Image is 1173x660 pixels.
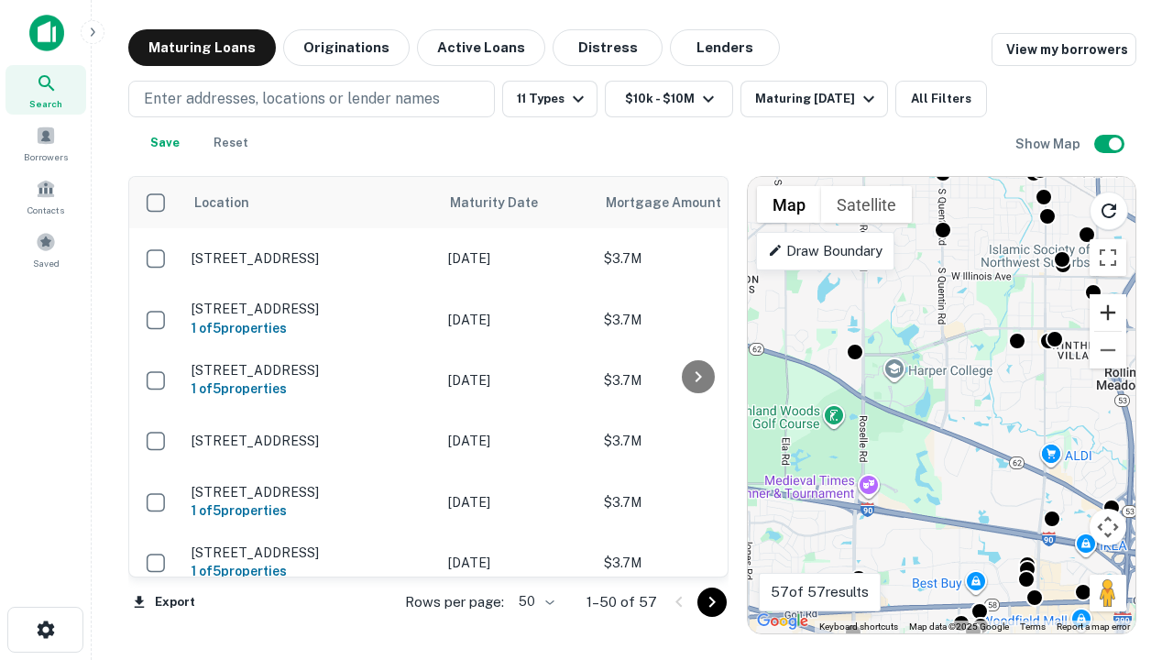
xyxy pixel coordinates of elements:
[202,125,260,161] button: Reset
[819,621,898,633] button: Keyboard shortcuts
[182,177,439,228] th: Location
[192,379,430,399] h6: 1 of 5 properties
[1090,239,1126,276] button: Toggle fullscreen view
[771,581,869,603] p: 57 of 57 results
[405,591,504,613] p: Rows per page:
[1015,134,1083,154] h6: Show Map
[448,310,586,330] p: [DATE]
[448,431,586,451] p: [DATE]
[192,318,430,338] h6: 1 of 5 properties
[909,621,1009,632] span: Map data ©2025 Google
[192,250,430,267] p: [STREET_ADDRESS]
[755,88,880,110] div: Maturing [DATE]
[604,492,787,512] p: $3.7M
[128,588,200,616] button: Export
[5,171,86,221] a: Contacts
[128,81,495,117] button: Enter addresses, locations or lender names
[33,256,60,270] span: Saved
[1020,621,1046,632] a: Terms (opens in new tab)
[595,177,796,228] th: Mortgage Amount
[448,370,586,390] p: [DATE]
[192,301,430,317] p: [STREET_ADDRESS]
[5,65,86,115] a: Search
[992,33,1136,66] a: View my borrowers
[448,553,586,573] p: [DATE]
[192,484,430,500] p: [STREET_ADDRESS]
[511,588,557,615] div: 50
[29,15,64,51] img: capitalize-icon.png
[193,192,249,214] span: Location
[895,81,987,117] button: All Filters
[136,125,194,161] button: Save your search to get updates of matches that match your search criteria.
[192,362,430,379] p: [STREET_ADDRESS]
[144,88,440,110] p: Enter addresses, locations or lender names
[439,177,595,228] th: Maturity Date
[192,500,430,521] h6: 1 of 5 properties
[604,248,787,269] p: $3.7M
[1090,509,1126,545] button: Map camera controls
[502,81,597,117] button: 11 Types
[606,192,745,214] span: Mortgage Amount
[768,240,882,262] p: Draw Boundary
[128,29,276,66] button: Maturing Loans
[821,186,912,223] button: Show satellite imagery
[1057,621,1130,632] a: Report a map error
[24,149,68,164] span: Borrowers
[283,29,410,66] button: Originations
[5,118,86,168] a: Borrowers
[670,29,780,66] button: Lenders
[1090,294,1126,331] button: Zoom in
[604,431,787,451] p: $3.7M
[752,610,813,633] a: Open this area in Google Maps (opens a new window)
[192,544,430,561] p: [STREET_ADDRESS]
[604,370,787,390] p: $3.7M
[27,203,64,217] span: Contacts
[604,553,787,573] p: $3.7M
[757,186,821,223] button: Show street map
[448,248,586,269] p: [DATE]
[1090,192,1128,230] button: Reload search area
[604,310,787,330] p: $3.7M
[29,96,62,111] span: Search
[192,561,430,581] h6: 1 of 5 properties
[417,29,545,66] button: Active Loans
[740,81,888,117] button: Maturing [DATE]
[752,610,813,633] img: Google
[1081,513,1173,601] iframe: Chat Widget
[553,29,663,66] button: Distress
[450,192,562,214] span: Maturity Date
[192,433,430,449] p: [STREET_ADDRESS]
[5,225,86,274] a: Saved
[748,177,1135,633] div: 0 0
[586,591,657,613] p: 1–50 of 57
[697,588,727,617] button: Go to next page
[1090,332,1126,368] button: Zoom out
[605,81,733,117] button: $10k - $10M
[448,492,586,512] p: [DATE]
